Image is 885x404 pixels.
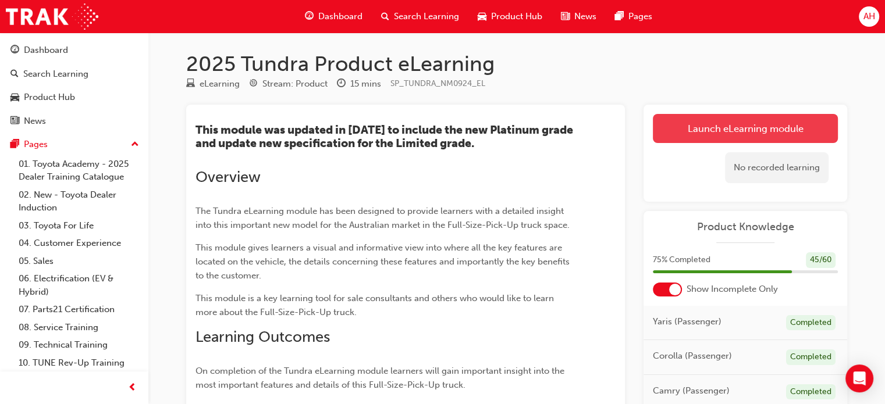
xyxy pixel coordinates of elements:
[196,366,567,390] span: On completion of the Tundra eLearning module learners will gain important insight into the most i...
[653,114,838,143] a: Launch eLearning module
[5,110,144,132] a: News
[305,9,314,24] span: guage-icon
[24,44,68,57] div: Dashboard
[196,242,572,281] span: This module gives learners a visual and informative view into where all the key features are loca...
[10,116,19,127] span: news-icon
[615,9,624,24] span: pages-icon
[859,6,879,27] button: AH
[24,91,75,104] div: Product Hub
[390,78,485,88] span: Learning resource code
[574,10,596,23] span: News
[350,77,381,91] div: 15 mins
[10,92,19,103] span: car-icon
[337,77,381,91] div: Duration
[10,140,19,150] span: pages-icon
[5,63,144,85] a: Search Learning
[249,77,328,91] div: Stream
[186,77,240,91] div: Type
[23,67,88,81] div: Search Learning
[24,115,46,128] div: News
[786,315,836,331] div: Completed
[725,152,829,183] div: No recorded learning
[863,10,875,23] span: AH
[14,336,144,354] a: 09. Technical Training
[186,51,847,77] h1: 2025 Tundra Product eLearning
[200,77,240,91] div: eLearning
[653,220,838,234] a: Product Knowledge
[786,349,836,365] div: Completed
[653,315,721,328] span: Yaris (Passenger)
[24,138,48,151] div: Pages
[10,45,19,56] span: guage-icon
[552,5,606,28] a: news-iconNews
[372,5,468,28] a: search-iconSearch Learning
[196,123,575,150] span: This module was updated in [DATE] to include the new Platinum grade and update new specification ...
[5,87,144,108] a: Product Hub
[196,168,261,186] span: Overview
[653,349,732,363] span: Corolla (Passenger)
[10,69,19,80] span: search-icon
[262,77,328,91] div: Stream: Product
[14,354,144,372] a: 10. TUNE Rev-Up Training
[128,381,137,395] span: prev-icon
[337,79,346,90] span: clock-icon
[687,283,778,296] span: Show Incomplete Only
[561,9,570,24] span: news-icon
[653,384,730,398] span: Camry (Passenger)
[5,134,144,155] button: Pages
[5,37,144,134] button: DashboardSearch LearningProduct HubNews
[14,319,144,337] a: 08. Service Training
[318,10,362,23] span: Dashboard
[196,293,556,317] span: This module is a key learning tool for sale consultants and others who would like to learn more a...
[196,328,330,346] span: Learning Outcomes
[845,364,873,392] div: Open Intercom Messenger
[5,40,144,61] a: Dashboard
[806,252,836,268] div: 45 / 60
[468,5,552,28] a: car-iconProduct Hub
[196,206,570,230] span: The Tundra eLearning module has been designed to provide learners with a detailed insight into th...
[249,79,258,90] span: target-icon
[381,9,389,24] span: search-icon
[14,270,144,301] a: 06. Electrification (EV & Hybrid)
[478,9,486,24] span: car-icon
[14,234,144,252] a: 04. Customer Experience
[394,10,459,23] span: Search Learning
[14,155,144,186] a: 01. Toyota Academy - 2025 Dealer Training Catalogue
[491,10,542,23] span: Product Hub
[653,253,710,267] span: 75 % Completed
[786,384,836,400] div: Completed
[14,217,144,235] a: 03. Toyota For Life
[14,252,144,270] a: 05. Sales
[131,137,139,152] span: up-icon
[14,186,144,217] a: 02. New - Toyota Dealer Induction
[6,3,98,30] img: Trak
[186,79,195,90] span: learningResourceType_ELEARNING-icon
[14,301,144,319] a: 07. Parts21 Certification
[606,5,662,28] a: pages-iconPages
[628,10,652,23] span: Pages
[296,5,372,28] a: guage-iconDashboard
